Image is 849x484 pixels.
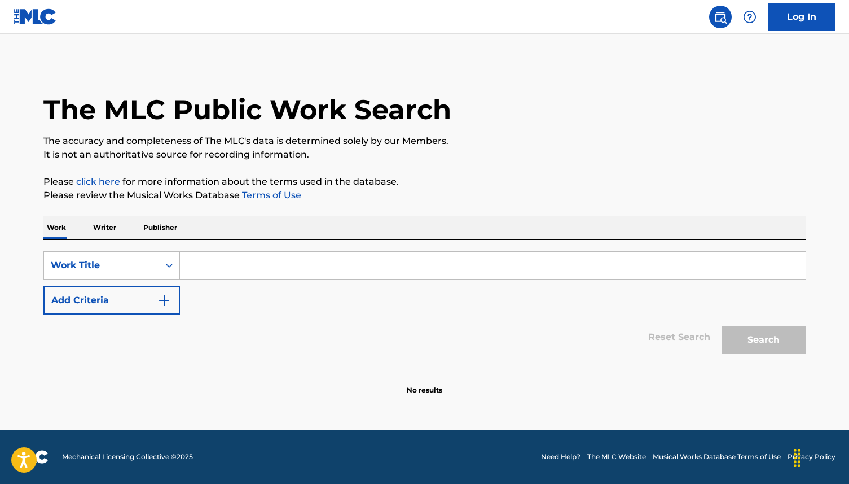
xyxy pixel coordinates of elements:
p: No results [407,372,442,395]
img: help [743,10,756,24]
p: Please review the Musical Works Database [43,189,806,202]
div: Work Title [51,259,152,272]
img: 9d2ae6d4665cec9f34b9.svg [157,294,171,307]
button: Add Criteria [43,286,180,315]
img: search [714,10,727,24]
a: Need Help? [541,452,580,462]
p: Please for more information about the terms used in the database. [43,175,806,189]
form: Search Form [43,251,806,360]
div: Help [738,6,761,28]
img: logo [14,450,49,464]
span: Mechanical Licensing Collective © 2025 [62,452,193,462]
p: Work [43,216,69,239]
a: Public Search [709,6,732,28]
a: Musical Works Database Terms of Use [653,452,781,462]
iframe: Chat Widget [793,430,849,484]
a: Log In [768,3,835,31]
a: The MLC Website [587,452,646,462]
h1: The MLC Public Work Search [43,93,451,127]
p: The accuracy and completeness of The MLC's data is determined solely by our Members. [43,134,806,148]
p: Writer [90,216,120,239]
div: Drag [788,441,806,475]
p: Publisher [140,216,181,239]
a: click here [76,176,120,187]
p: It is not an authoritative source for recording information. [43,148,806,162]
img: MLC Logo [14,8,57,25]
a: Terms of Use [240,190,301,200]
a: Privacy Policy [788,452,835,462]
